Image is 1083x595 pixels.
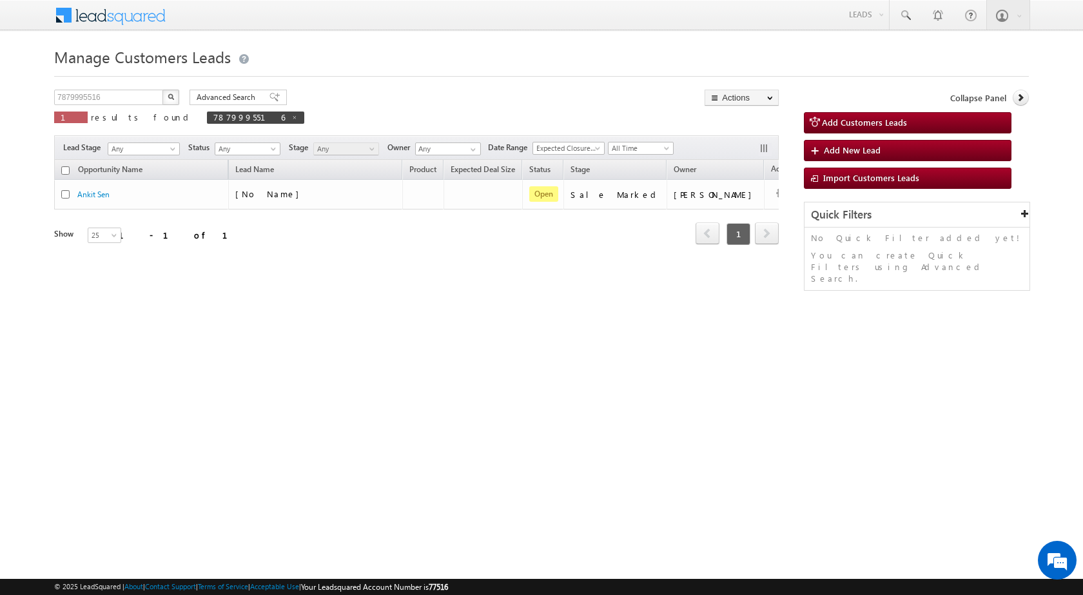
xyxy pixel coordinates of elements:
span: Any [215,143,277,155]
span: 7879995516 [213,112,285,122]
p: No Quick Filter added yet! [811,232,1023,244]
span: Your Leadsquared Account Number is [301,582,448,592]
p: You can create Quick Filters using Advanced Search. [811,249,1023,284]
div: Show [54,228,77,240]
span: Any [108,143,175,155]
span: Date Range [488,142,532,153]
span: Add Customers Leads [822,117,907,128]
span: 77516 [429,582,448,592]
span: Stage [571,164,590,174]
span: Opportunity Name [78,164,142,174]
button: Actions [705,90,779,106]
span: Add New Lead [824,144,881,155]
a: Any [215,142,280,155]
span: Lead Name [229,162,280,179]
a: Show All Items [463,143,480,156]
span: Collapse Panel [950,92,1006,104]
a: Opportunity Name [72,162,149,179]
a: All Time [608,142,674,155]
a: next [755,224,779,244]
div: Sale Marked [571,189,661,200]
span: results found [91,112,193,122]
span: Open [529,186,558,202]
span: Advanced Search [197,92,259,103]
span: Status [188,142,215,153]
span: next [755,222,779,244]
div: [PERSON_NAME] [674,189,758,200]
span: © 2025 LeadSquared | | | | | [54,581,448,593]
a: prev [696,224,719,244]
span: Expected Closure Date [533,142,600,154]
a: Contact Support [145,582,196,590]
span: All Time [609,142,670,154]
a: About [124,582,143,590]
input: Check all records [61,166,70,175]
a: Expected Closure Date [532,142,605,155]
a: Acceptable Use [250,582,299,590]
span: Actions [765,162,803,179]
span: [No Name] [235,188,306,199]
span: 1 [727,223,750,245]
span: Owner [674,164,696,174]
input: Type to Search [415,142,481,155]
a: Expected Deal Size [444,162,522,179]
span: Owner [387,142,415,153]
span: 25 [88,229,122,241]
img: Search [168,93,174,100]
div: 1 - 1 of 1 [119,228,243,242]
a: 25 [88,228,121,243]
span: Any [314,143,375,155]
span: Import Customers Leads [823,172,919,183]
span: 1 [61,112,81,122]
span: Manage Customers Leads [54,46,231,67]
a: Any [108,142,180,155]
a: Any [313,142,379,155]
span: Lead Stage [63,142,106,153]
span: Stage [289,142,313,153]
a: Terms of Service [198,582,248,590]
span: Expected Deal Size [451,164,515,174]
span: prev [696,222,719,244]
div: Quick Filters [805,202,1029,228]
a: Status [523,162,557,179]
span: Product [409,164,436,174]
a: Ankit Sen [77,190,110,199]
a: Stage [564,162,596,179]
